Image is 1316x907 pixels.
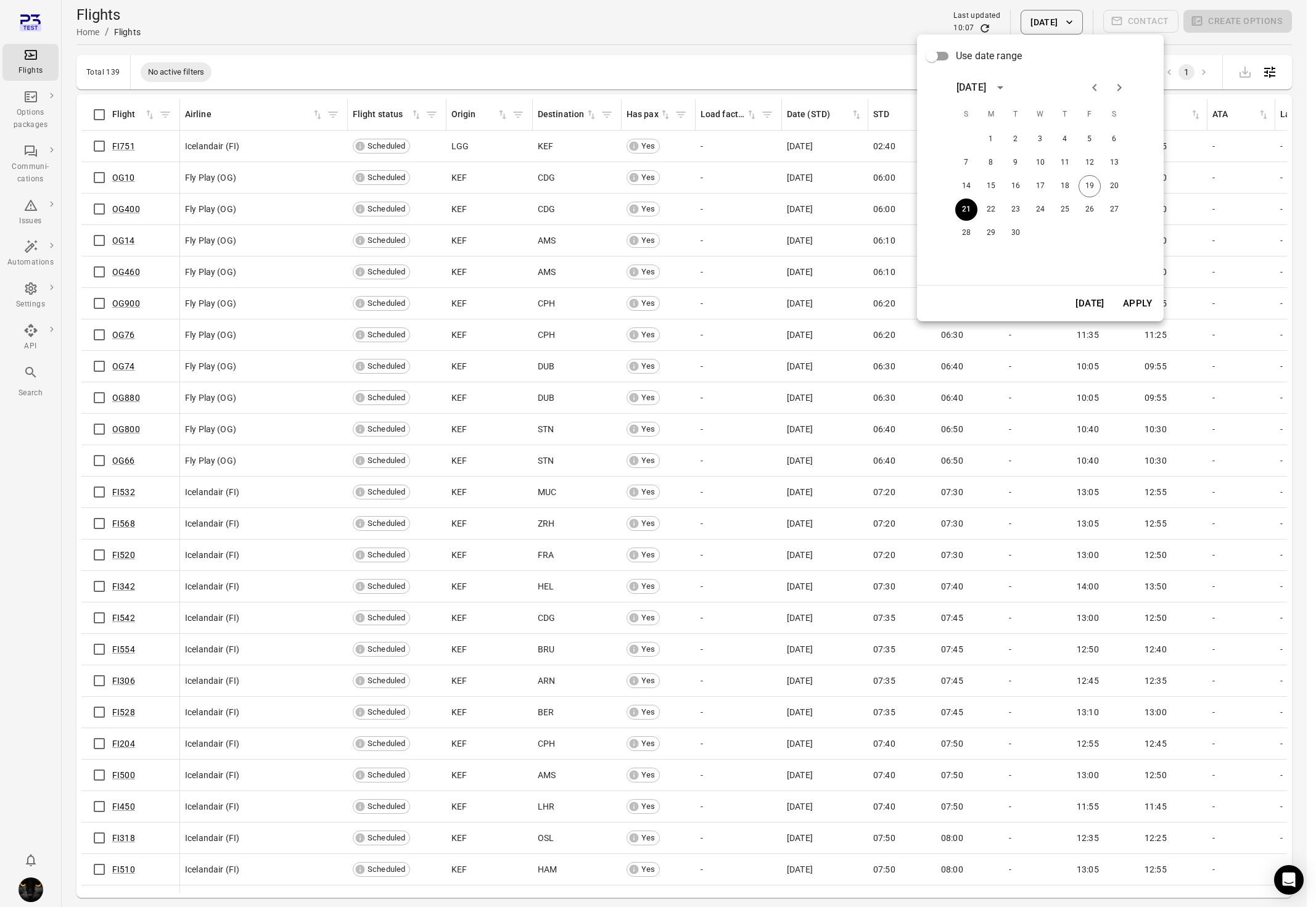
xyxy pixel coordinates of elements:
[1274,865,1304,895] div: Open Intercom Messenger
[1082,75,1107,100] button: Previous month
[1079,175,1101,197] button: 19
[1069,290,1111,316] button: [DATE]
[990,77,1011,98] button: calendar view is open, switch to year view
[1054,128,1076,150] button: 4
[1054,152,1076,174] button: 11
[955,152,977,174] button: 7
[1029,102,1051,127] span: Wednesday
[1005,152,1027,174] button: 9
[1005,199,1027,221] button: 23
[1103,199,1125,221] button: 27
[1054,102,1076,127] span: Thursday
[955,102,977,127] span: Sunday
[1005,222,1027,244] button: 30
[980,128,1002,150] button: 1
[1054,199,1076,221] button: 25
[956,80,986,95] div: [DATE]
[1029,152,1051,174] button: 10
[980,222,1002,244] button: 29
[1029,128,1051,150] button: 3
[1103,152,1125,174] button: 13
[1005,102,1027,127] span: Tuesday
[1116,290,1159,316] button: Apply
[980,152,1002,174] button: 8
[1079,199,1101,221] button: 26
[980,199,1002,221] button: 22
[955,175,977,197] button: 14
[1103,128,1125,150] button: 6
[956,49,1022,64] span: Use date range
[955,199,977,221] button: 21
[1029,199,1051,221] button: 24
[980,175,1002,197] button: 15
[1029,175,1051,197] button: 17
[1005,175,1027,197] button: 16
[1103,102,1125,127] span: Saturday
[955,222,977,244] button: 28
[1079,128,1101,150] button: 5
[1079,152,1101,174] button: 12
[1107,75,1132,100] button: Next month
[1054,175,1076,197] button: 18
[1079,102,1101,127] span: Friday
[980,102,1002,127] span: Monday
[1005,128,1027,150] button: 2
[1103,175,1125,197] button: 20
